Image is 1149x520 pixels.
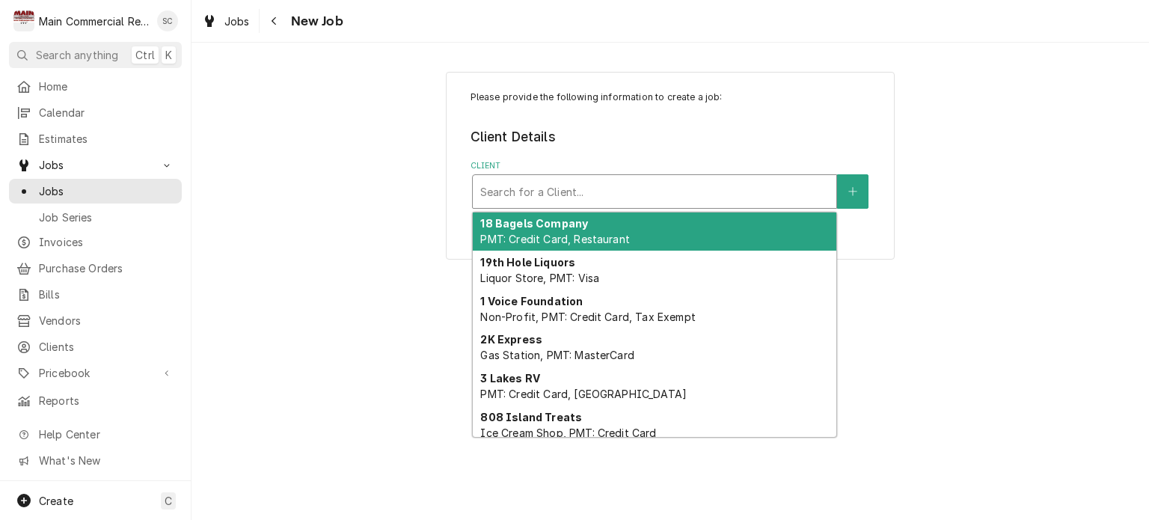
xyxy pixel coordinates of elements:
div: SC [157,10,178,31]
div: Job Create/Update Form [471,91,871,209]
div: Sharon Campbell's Avatar [157,10,178,31]
span: C [165,493,172,509]
span: Jobs [39,183,174,199]
a: Clients [9,334,182,359]
a: Purchase Orders [9,256,182,281]
span: Invoices [39,234,174,250]
span: Clients [39,339,174,355]
span: Create [39,495,73,507]
svg: Create New Client [848,186,857,197]
span: Pricebook [39,365,152,381]
span: Reports [39,393,174,409]
span: Calendar [39,105,174,120]
span: Search anything [36,47,118,63]
span: Non-Profit, PMT: Credit Card, Tax Exempt [480,311,695,323]
span: Job Series [39,209,174,225]
span: Gas Station, PMT: MasterCard [480,349,634,361]
span: Ice Cream Shop, PMT: Credit Card [480,426,656,439]
strong: 18 Bagels Company [480,217,588,230]
legend: Client Details [471,127,871,147]
a: Job Series [9,205,182,230]
p: Please provide the following information to create a job: [471,91,871,104]
span: PMT: Credit Card, [GEOGRAPHIC_DATA] [480,388,687,400]
div: M [13,10,34,31]
strong: 2K Express [480,333,542,346]
span: Bills [39,287,174,302]
div: Main Commercial Refrigeration Service's Avatar [13,10,34,31]
strong: 1 Voice Foundation [480,295,583,308]
span: Estimates [39,131,174,147]
span: New Job [287,11,343,31]
button: Create New Client [837,174,868,209]
a: Jobs [9,179,182,204]
div: Job Create/Update [446,72,895,260]
a: Go to Jobs [9,153,182,177]
a: Jobs [196,9,256,34]
a: Go to Pricebook [9,361,182,385]
a: Calendar [9,100,182,125]
a: Invoices [9,230,182,254]
button: Navigate back [263,9,287,33]
label: Client [471,160,871,172]
span: Ctrl [135,47,155,63]
a: Bills [9,282,182,307]
a: Go to What's New [9,448,182,473]
span: What's New [39,453,173,468]
strong: 3 Lakes RV [480,372,540,385]
span: Help Center [39,426,173,442]
a: Go to Help Center [9,422,182,447]
span: Vendors [39,313,174,328]
a: Home [9,74,182,99]
span: PMT: Credit Card, Restaurant [480,233,629,245]
span: Jobs [39,157,152,173]
strong: 808 Island Treats [480,411,582,423]
a: Vendors [9,308,182,333]
strong: 19th Hole Liquors [480,256,575,269]
span: Home [39,79,174,94]
span: Jobs [224,13,250,29]
span: K [165,47,172,63]
div: Client [471,160,871,209]
a: Estimates [9,126,182,151]
button: Search anythingCtrlK [9,42,182,68]
span: Liquor Store, PMT: Visa [480,272,599,284]
div: Main Commercial Refrigeration Service [39,13,149,29]
a: Reports [9,388,182,413]
span: Purchase Orders [39,260,174,276]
